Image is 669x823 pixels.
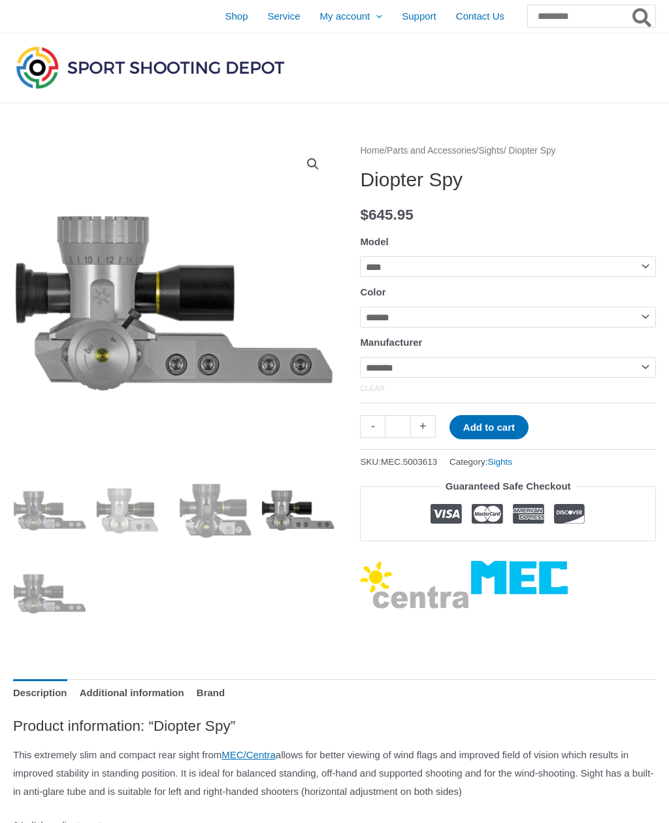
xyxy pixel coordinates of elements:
[471,561,568,614] a: MEC
[96,474,169,547] img: Diopter Spy - Image 2
[179,474,252,547] img: Diopter Spy - Image 3
[360,146,384,156] a: Home
[261,474,334,547] img: Diopter Spy - Image 4
[360,207,368,223] span: $
[488,457,513,467] a: Sights
[80,679,184,707] a: Additional information
[13,143,334,464] img: Diopter Spy - Image 4
[360,384,385,392] a: Clear options
[630,5,655,27] button: Search
[221,749,276,760] a: MEC/Centra
[13,557,86,630] img: Diopter Spy
[387,146,476,156] a: Parts and Accessories
[360,168,656,192] h1: Diopter Spy
[360,286,385,297] label: Color
[381,457,437,467] span: MEC.5003613
[360,415,385,438] a: -
[360,454,437,470] span: SKU:
[411,415,436,438] a: +
[449,415,529,439] button: Add to cart
[478,146,503,156] a: Sights
[197,679,225,707] a: Brand
[13,716,656,735] h2: Product information: “Diopter Spy”
[360,561,470,614] a: Centra
[13,746,656,801] p: This extremely slim and compact rear sight from allows for better viewing of wind flags and impro...
[360,236,388,247] label: Model
[13,474,86,547] img: Diopter Spy
[360,337,422,348] label: Manufacturer
[301,152,325,176] a: View full-screen image gallery
[385,415,410,438] input: Product quantity
[360,143,656,160] nav: Breadcrumb
[360,207,413,223] bdi: 645.95
[13,43,287,92] img: Sport Shooting Depot
[13,679,67,707] a: Description
[449,454,512,470] span: Category:
[440,477,576,495] legend: Guaranteed Safe Checkout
